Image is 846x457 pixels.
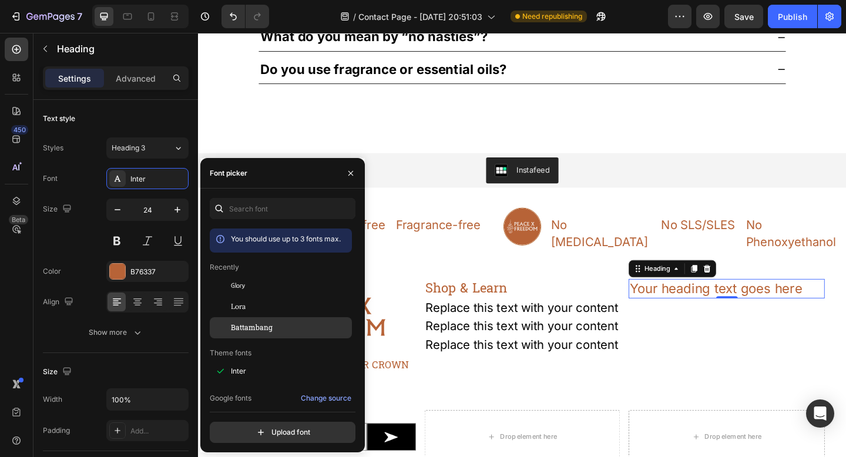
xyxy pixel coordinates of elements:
div: Font [43,173,58,184]
span: Save [734,12,754,22]
span: Lora [231,301,246,312]
div: Add... [130,426,186,436]
div: Change source [301,393,351,404]
div: Drop element here [551,435,613,444]
div: Open Intercom Messenger [806,399,834,428]
span: Battambang [231,322,273,333]
span: You should use up to 3 fonts max. [231,234,341,243]
div: Undo/Redo [221,5,269,28]
div: Beta [9,215,28,224]
div: Text style [43,113,75,124]
p: Nut-free [66,200,118,219]
p: No Phenoxyethanol [596,200,704,237]
p: Vegan [15,200,54,219]
input: Search font [210,198,355,219]
div: Rich Text Editor. Editing area: main [246,289,459,310]
div: Size [43,201,74,217]
span: / [353,11,356,23]
div: Inter [130,174,186,184]
div: Upload font [255,426,310,438]
div: B76337 [130,267,186,277]
span: Inter [231,366,246,377]
span: Contact Page - [DATE] 20:51:03 [358,11,482,23]
span: Need republishing [522,11,582,22]
p: Heading [57,42,184,56]
div: Size [43,364,74,380]
p: Replace this text with your content [247,290,458,308]
p: Settings [58,72,91,85]
button: Heading 3 [106,137,189,159]
div: Heading [483,251,515,262]
p: No [MEDICAL_DATA] [384,200,492,237]
button: Change source [300,391,352,405]
div: Instafeed [346,143,382,155]
iframe: Design area [198,33,846,457]
div: Color [43,266,61,277]
input: Auto [107,389,188,410]
p: Theme fonts [210,348,251,358]
div: Padding [43,425,70,436]
button: Publish [768,5,817,28]
div: Show more [89,327,143,338]
img: gempages_582339833662276209-d136a57f-279a-4b23-938a-9dd60071378c.svg [23,268,237,353]
div: Rich Text Editor. Editing area: main [246,309,459,330]
p: Google fonts [210,393,251,404]
span: Heading 3 [112,143,145,153]
button: 7 [5,5,88,28]
div: Width [43,394,62,405]
div: Replace this text with your content [246,330,459,350]
img: instafeed.png [323,143,337,157]
div: Styles [43,143,63,153]
div: Publish [778,11,807,23]
p: RITUALS THAT RESPECT YOUR CROWN [25,354,236,369]
span: Glory [231,280,245,291]
p: Shop & Learn [247,269,458,287]
p: Recently [210,262,239,273]
h2: Rich Text Editor. Editing area: main [246,268,459,288]
p: Cruelty-free [130,200,203,219]
p: 7 [77,9,82,23]
div: Drop element here [328,435,391,444]
button: Save [724,5,763,28]
div: Font picker [210,168,247,179]
button: Show more [43,322,189,343]
div: 450 [11,125,28,135]
button: Instafeed [313,136,392,164]
button: Upload font [210,422,355,443]
p: Fragrance-free [215,200,307,219]
strong: Do you use fragrance or essential oils? [68,31,335,48]
p: Replace this text with your content [247,310,458,328]
p: Advanced [116,72,156,85]
div: Align [43,294,76,310]
input: Email [23,425,183,455]
p: No SLS/SLES [503,200,584,219]
h2: Your heading text goes here [468,268,681,288]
